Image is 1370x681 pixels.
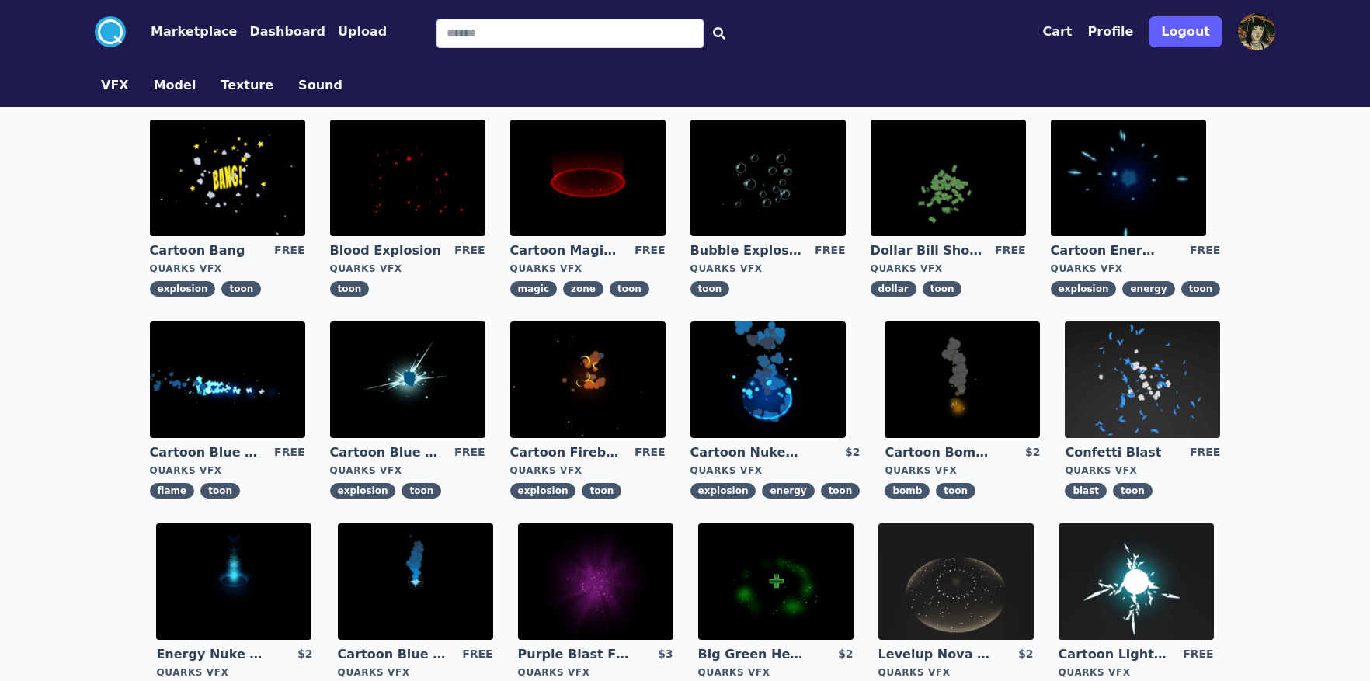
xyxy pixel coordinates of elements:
[150,242,262,259] a: Cartoon Bang
[510,444,622,461] a: Cartoon Fireball Explosion
[1113,483,1153,499] span: toon
[286,76,355,95] a: Sound
[274,444,304,461] div: FREE
[330,242,442,259] a: Blood Explosion
[1059,666,1214,679] div: Quarks VFX
[698,646,810,663] a: Big Green Healing Effect
[330,444,442,461] a: Cartoon Blue Gas Explosion
[330,120,485,236] img: imgAlt
[815,242,845,259] div: FREE
[510,464,666,477] div: Quarks VFX
[690,464,861,477] div: Quarks VFX
[221,76,273,95] button: Texture
[200,483,240,499] span: toon
[249,23,325,41] button: Dashboard
[518,523,673,640] img: imgAlt
[510,321,666,438] img: imgAlt
[338,23,387,41] button: Upload
[518,646,630,663] a: Purple Blast Fireworks
[436,19,704,48] input: Search
[1065,464,1220,477] div: Quarks VFX
[1059,523,1214,640] img: imgAlt
[156,666,312,679] div: Quarks VFX
[330,321,485,438] img: imgAlt
[1051,281,1117,297] span: explosion
[885,464,1040,477] div: Quarks VFX
[878,523,1034,640] img: imgAlt
[1149,10,1222,54] a: Logout
[1059,646,1170,663] a: Cartoon Lightning Ball
[885,444,996,461] a: Cartoon Bomb Fuse
[690,281,730,297] span: toon
[330,281,370,297] span: toon
[1088,23,1134,41] a: Profile
[150,262,305,275] div: Quarks VFX
[150,321,305,438] img: imgAlt
[995,242,1025,259] div: FREE
[330,464,485,477] div: Quarks VFX
[635,242,665,259] div: FREE
[871,262,1026,275] div: Quarks VFX
[151,23,237,41] button: Marketplace
[1183,646,1213,663] div: FREE
[402,483,441,499] span: toon
[150,444,262,461] a: Cartoon Blue Flamethrower
[1065,444,1177,461] a: Confetti Blast
[101,76,129,95] button: VFX
[156,523,311,640] img: imgAlt
[1051,242,1163,259] a: Cartoon Energy Explosion
[208,76,286,95] a: Texture
[1122,281,1174,297] span: energy
[690,120,846,236] img: imgAlt
[141,76,209,95] a: Model
[1149,16,1222,47] button: Logout
[871,242,982,259] a: Dollar Bill Shower
[658,646,673,663] div: $3
[936,483,975,499] span: toon
[510,242,622,259] a: Cartoon Magic Zone
[871,120,1026,236] img: imgAlt
[150,120,305,236] img: imgAlt
[237,23,325,41] a: Dashboard
[690,242,802,259] a: Bubble Explosion
[1018,646,1033,663] div: $2
[635,444,665,461] div: FREE
[330,262,485,275] div: Quarks VFX
[690,262,846,275] div: Quarks VFX
[1065,483,1107,499] span: blast
[1065,321,1220,438] img: imgAlt
[338,523,493,640] img: imgAlt
[878,666,1034,679] div: Quarks VFX
[154,76,196,95] button: Model
[462,646,492,663] div: FREE
[871,281,916,297] span: dollar
[563,281,603,297] span: zone
[885,321,1040,438] img: imgAlt
[150,281,216,297] span: explosion
[690,444,802,461] a: Cartoon Nuke Energy Explosion
[690,483,756,499] span: explosion
[454,444,485,461] div: FREE
[698,523,854,640] img: imgAlt
[1190,242,1220,259] div: FREE
[274,242,304,259] div: FREE
[762,483,814,499] span: energy
[878,646,990,663] a: Levelup Nova Effect
[690,321,846,438] img: imgAlt
[510,483,576,499] span: explosion
[1190,444,1220,461] div: FREE
[338,666,493,679] div: Quarks VFX
[518,666,673,679] div: Quarks VFX
[298,76,342,95] button: Sound
[454,242,485,259] div: FREE
[338,646,450,663] a: Cartoon Blue Flare
[126,23,237,41] a: Marketplace
[923,281,962,297] span: toon
[510,262,666,275] div: Quarks VFX
[698,666,854,679] div: Quarks VFX
[610,281,649,297] span: toon
[156,646,268,663] a: Energy Nuke Muzzle Flash
[297,646,312,663] div: $2
[510,281,557,297] span: magic
[89,76,141,95] a: VFX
